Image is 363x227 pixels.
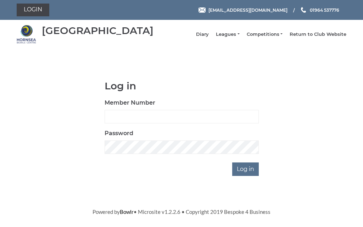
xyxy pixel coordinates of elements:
[310,7,339,12] span: 01964 537776
[232,162,259,176] input: Log in
[120,209,134,215] a: Bowlr
[290,31,346,38] a: Return to Club Website
[17,24,36,44] img: Hornsea Bowls Centre
[105,81,259,92] h1: Log in
[300,7,339,13] a: Phone us 01964 537776
[17,4,49,16] a: Login
[247,31,283,38] a: Competitions
[301,7,306,13] img: Phone us
[196,31,209,38] a: Diary
[93,209,270,215] span: Powered by • Microsite v1.2.2.6 • Copyright 2019 Bespoke 4 Business
[105,129,133,138] label: Password
[216,31,239,38] a: Leagues
[105,99,155,107] label: Member Number
[42,25,153,36] div: [GEOGRAPHIC_DATA]
[199,7,287,13] a: Email [EMAIL_ADDRESS][DOMAIN_NAME]
[199,7,206,13] img: Email
[208,7,287,12] span: [EMAIL_ADDRESS][DOMAIN_NAME]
